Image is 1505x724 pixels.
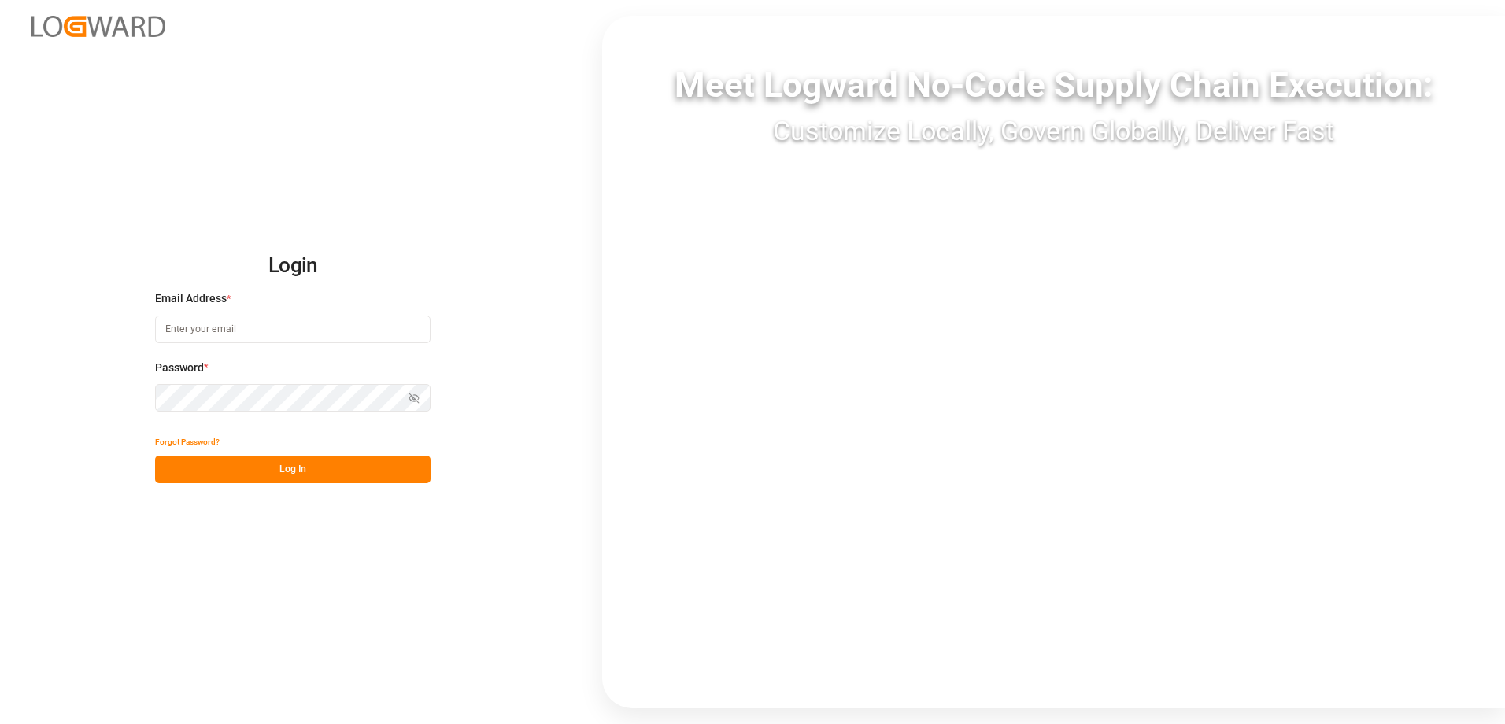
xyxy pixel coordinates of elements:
[155,456,431,483] button: Log In
[602,111,1505,151] div: Customize Locally, Govern Globally, Deliver Fast
[602,59,1505,111] div: Meet Logward No-Code Supply Chain Execution:
[155,241,431,291] h2: Login
[31,16,165,37] img: Logward_new_orange.png
[155,428,220,456] button: Forgot Password?
[155,316,431,343] input: Enter your email
[155,290,227,307] span: Email Address
[155,360,204,376] span: Password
